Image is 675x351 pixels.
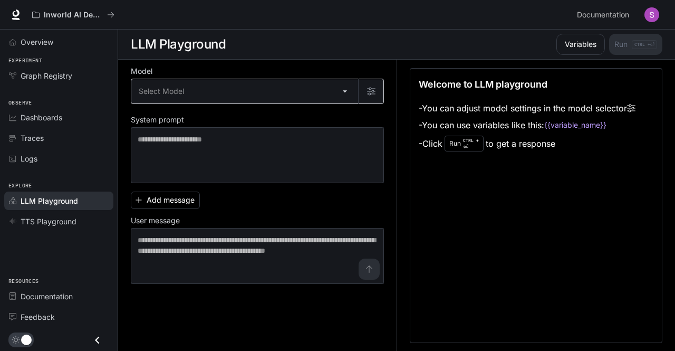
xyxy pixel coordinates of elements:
[131,116,184,124] p: System prompt
[419,100,635,117] li: - You can adjust model settings in the model selector
[4,212,113,231] a: TTS Playground
[131,217,180,224] p: User message
[21,291,73,302] span: Documentation
[131,68,152,75] p: Model
[4,149,113,168] a: Logs
[419,134,635,154] li: - Click to get a response
[4,108,113,127] a: Dashboards
[419,117,635,134] li: - You can use variables like this:
[131,79,358,103] div: Select Model
[21,216,76,227] span: TTS Playground
[139,86,184,97] span: Select Model
[4,67,113,85] a: Graph Registry
[21,70,72,81] span: Graph Registry
[21,112,62,123] span: Dashboards
[131,34,226,55] h1: LLM Playground
[556,34,605,55] button: Variables
[44,11,103,20] p: Inworld AI Demos
[544,120,606,130] code: {{variable_name}}
[131,192,200,209] button: Add message
[577,8,629,22] span: Documentation
[419,77,547,91] p: Welcome to LLM playground
[4,308,113,326] a: Feedback
[21,334,32,345] span: Dark mode toggle
[463,137,479,150] p: ⏎
[641,4,662,25] button: User avatar
[21,36,53,48] span: Overview
[21,153,37,164] span: Logs
[644,7,659,22] img: User avatar
[4,33,113,51] a: Overview
[21,195,78,206] span: LLM Playground
[573,4,637,25] a: Documentation
[21,311,55,322] span: Feedback
[21,132,44,144] span: Traces
[445,136,484,151] div: Run
[463,137,479,144] p: CTRL +
[4,287,113,306] a: Documentation
[4,129,113,147] a: Traces
[4,192,113,210] a: LLM Playground
[27,4,119,25] button: All workspaces
[85,329,109,351] button: Close drawer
